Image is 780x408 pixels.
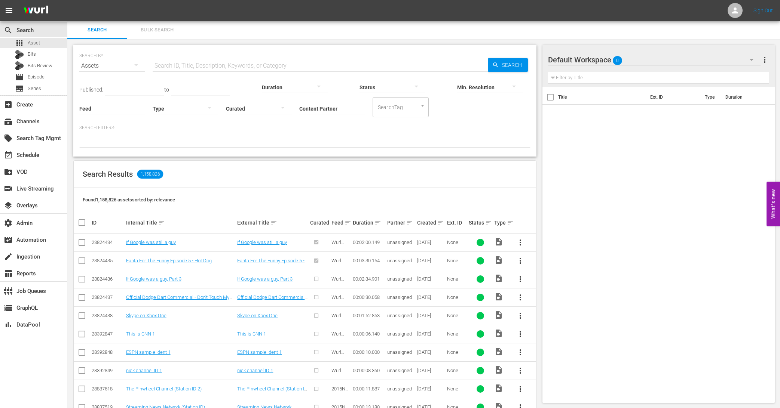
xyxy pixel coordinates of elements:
[126,386,202,392] a: The Pinwheel Channel (Station ID 2)
[516,293,525,302] span: more_vert
[507,219,514,226] span: sort
[353,313,385,318] div: 00:01:52.853
[494,384,503,393] span: Video
[499,58,528,72] span: Search
[353,386,385,392] div: 00:00:11.887
[511,307,529,325] button: more_vert
[516,275,525,284] span: more_vert
[4,167,13,176] span: VOD
[4,6,13,15] span: menu
[387,313,412,318] span: unassigned
[331,218,351,227] div: Feed
[353,368,385,373] div: 00:00:08.360
[331,294,344,311] span: Wurl HLS Test
[79,125,530,131] p: Search Filters:
[4,269,13,278] span: Reports
[447,368,466,373] div: None
[516,348,525,357] span: more_vert
[353,349,385,355] div: 00:00:10.000
[237,276,293,282] a: If Google was a guy, Part 3
[92,220,124,226] div: ID
[4,134,13,143] span: Search Tag Mgmt
[387,218,415,227] div: Partner
[417,368,445,373] div: [DATE]
[15,73,24,82] span: Episode
[126,349,171,355] a: ESPN sample ident 1
[353,218,385,227] div: Duration
[15,61,24,70] div: Bits Review
[92,239,124,245] div: 23824434
[126,258,215,269] a: Fanta For The Funny Episode 5 - Hot Dog Microphone
[4,184,13,193] span: Live Streaming
[511,380,529,398] button: more_vert
[417,386,445,392] div: [DATE]
[419,102,426,109] button: Open
[237,349,282,355] a: ESPN sample ident 1
[4,117,13,126] span: Channels
[447,331,466,337] div: None
[126,276,181,282] a: If Google was a guy, Part 3
[4,287,13,296] span: Job Queues
[331,276,344,293] span: Wurl HLS Test
[516,238,525,247] span: more_vert
[494,329,503,338] span: Video
[516,366,525,375] span: more_vert
[237,368,273,373] a: nick channel ID 1
[516,256,525,265] span: more_vert
[331,386,348,403] span: 2015N Sation IDs
[28,73,45,81] span: Episode
[345,219,351,226] span: sort
[511,252,529,270] button: more_vert
[4,235,13,244] span: Automation
[92,313,124,318] div: 23824438
[28,62,52,69] span: Bits Review
[79,87,103,93] span: Published:
[447,258,466,263] div: None
[447,349,466,355] div: None
[417,239,445,245] div: [DATE]
[126,218,235,227] div: Internal Title
[447,313,466,318] div: None
[488,58,528,72] button: Search
[28,39,40,47] span: Asset
[760,55,769,64] span: more_vert
[18,2,54,19] img: ans4CAIJ8jUAAAAAAAAAAAAAAAAAAAAAAAAgQb4GAAAAAAAAAAAAAAAAAAAAAAAAJMjXAAAAAAAAAAAAAAAAAAAAAAAAgAT5G...
[83,170,133,179] span: Search Results
[494,218,509,227] div: Type
[406,219,413,226] span: sort
[237,218,308,227] div: External Title
[92,294,124,300] div: 23824437
[700,87,721,108] th: Type
[310,220,329,226] div: Curated
[753,7,773,13] a: Sign Out
[353,276,385,282] div: 00:02:34.901
[511,288,529,306] button: more_vert
[237,258,308,269] a: Fanta For The Funny Episode 5 - Hot Dog Microphone
[494,274,503,283] span: Video
[387,386,412,392] span: unassigned
[516,311,525,320] span: more_vert
[374,219,381,226] span: sort
[417,218,445,227] div: Created
[132,26,183,34] span: Bulk Search
[270,219,277,226] span: sort
[511,362,529,380] button: more_vert
[494,365,503,374] span: Video
[437,219,444,226] span: sort
[548,49,761,70] div: Default Workspace
[447,386,466,392] div: None
[92,276,124,282] div: 23824436
[417,313,445,318] div: [DATE]
[469,218,492,227] div: Status
[447,239,466,245] div: None
[387,276,412,282] span: unassigned
[126,313,166,318] a: Skype on Xbox One
[387,368,412,373] span: unassigned
[387,294,412,300] span: unassigned
[447,294,466,300] div: None
[331,258,344,275] span: Wurl HLS Test
[28,85,41,92] span: Series
[485,219,492,226] span: sort
[83,197,175,203] span: Found 1,158,826 assets sorted by: relevance
[28,50,36,58] span: Bits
